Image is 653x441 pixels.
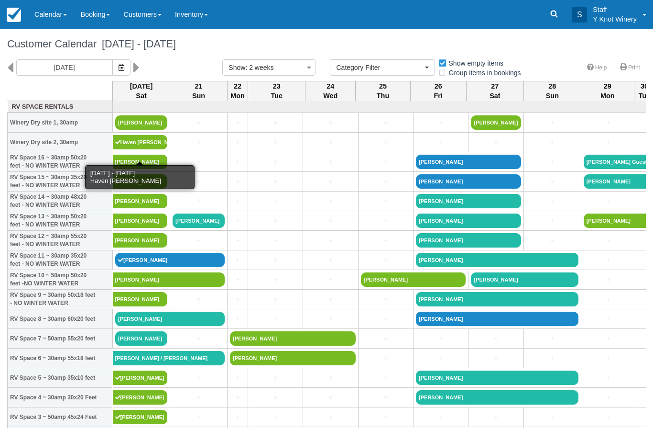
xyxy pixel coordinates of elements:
a: + [361,177,411,187]
a: [PERSON_NAME] [113,371,168,385]
a: + [230,118,245,128]
a: + [230,216,245,226]
a: [PERSON_NAME] [471,272,578,287]
th: RV Space 4 ~ 30amp 30x20 Feet [8,388,113,407]
a: [PERSON_NAME] [471,115,521,130]
a: + [526,353,578,363]
a: + [361,118,411,128]
a: + [584,118,633,128]
a: [PERSON_NAME] [416,174,521,189]
a: + [230,393,245,403]
a: [PERSON_NAME] [361,272,466,287]
a: + [250,196,300,206]
a: [PERSON_NAME] [416,253,578,267]
a: [PERSON_NAME] [113,390,168,405]
span: Category Filter [336,63,423,72]
a: + [305,118,355,128]
a: + [361,236,411,246]
th: RV Space 8 ~ 30amp 60x20 feet [8,309,113,329]
p: Staff [593,5,637,14]
span: : 2 weeks [245,64,273,71]
a: Print [614,61,646,75]
th: RV Space 14 ~ 30amp 48x20 feet - NO WINTER WATER [8,192,113,211]
a: + [230,255,245,265]
th: RV Space 10 ~ 50amp 50x20 feet -NO WINTER WATER [8,270,113,290]
a: + [230,373,245,383]
a: + [471,137,521,147]
a: + [250,393,300,403]
a: + [230,177,245,187]
a: Haven [PERSON_NAME] [113,135,168,149]
a: [PERSON_NAME] [115,312,225,326]
th: RV Space 3 ~ 50amp 45x24 Feet [8,407,113,427]
th: 29 Mon [581,81,634,101]
a: + [230,196,245,206]
button: Category Filter [330,59,435,76]
a: + [584,294,633,305]
a: [PERSON_NAME] / [PERSON_NAME] [113,351,225,365]
th: RV Space 15 ~ 30amp 35x20 feet - NO WINTER WATER [8,172,113,192]
a: + [526,157,578,167]
a: + [230,412,245,422]
th: RV Space 12 ~ 30amp 55x20 feet - NO WINTER WATER [8,231,113,250]
a: + [250,216,300,226]
a: [PERSON_NAME] [416,390,578,405]
a: + [250,177,300,187]
a: + [471,334,521,344]
th: RV Space 13 ~ 30amp 50x20 feet - NO WINTER WATER [8,211,113,231]
a: + [526,137,578,147]
a: + [305,196,355,206]
a: RV Space Rentals [10,102,110,112]
th: 22 Mon [228,81,248,101]
a: + [250,157,300,167]
span: [DATE] - [DATE] [97,38,176,50]
a: + [305,216,355,226]
a: + [250,255,300,265]
th: Winery Dry site 1, 30amp [8,113,113,133]
label: Group items in bookings [438,66,527,80]
a: + [526,412,578,422]
a: [PERSON_NAME] [416,233,521,248]
a: [PERSON_NAME] [113,194,168,208]
a: + [361,393,411,403]
a: + [305,157,355,167]
th: 26 Fri [410,81,466,101]
a: [PERSON_NAME] [416,312,578,326]
p: Y Knot Winery [593,14,637,24]
img: checkfront-main-nav-mini-logo.png [7,8,21,22]
a: + [471,353,521,363]
a: + [361,314,411,324]
a: Help [581,61,613,75]
div: S [572,7,587,23]
a: [PERSON_NAME] [230,351,356,365]
a: + [305,236,355,246]
a: [PERSON_NAME] [230,331,356,346]
a: + [584,334,633,344]
a: [PERSON_NAME] [115,115,167,130]
a: [PERSON_NAME] [416,155,521,169]
a: + [361,373,411,383]
a: + [250,412,300,422]
a: + [173,177,225,187]
a: + [173,137,225,147]
th: RV Space 7 ~ 50amp 55x20 feet [8,329,113,349]
a: + [361,137,411,147]
a: + [361,196,411,206]
th: RV Space 11 ~ 30amp 35x20 feet - NO WINTER WATER [8,250,113,270]
th: 23 Tue [248,81,305,101]
a: + [173,118,225,128]
th: 25 Thu [356,81,410,101]
a: [PERSON_NAME] [416,371,578,385]
a: [PERSON_NAME] [115,253,225,267]
a: + [173,294,225,305]
a: + [250,137,300,147]
th: [DATE] Sat [113,81,170,101]
a: + [230,236,245,246]
a: [PERSON_NAME] [113,214,168,228]
a: + [416,334,466,344]
a: [PERSON_NAME] [115,331,167,346]
a: [PERSON_NAME] [113,174,168,189]
a: + [361,255,411,265]
label: Show empty items [438,56,510,70]
a: + [305,255,355,265]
